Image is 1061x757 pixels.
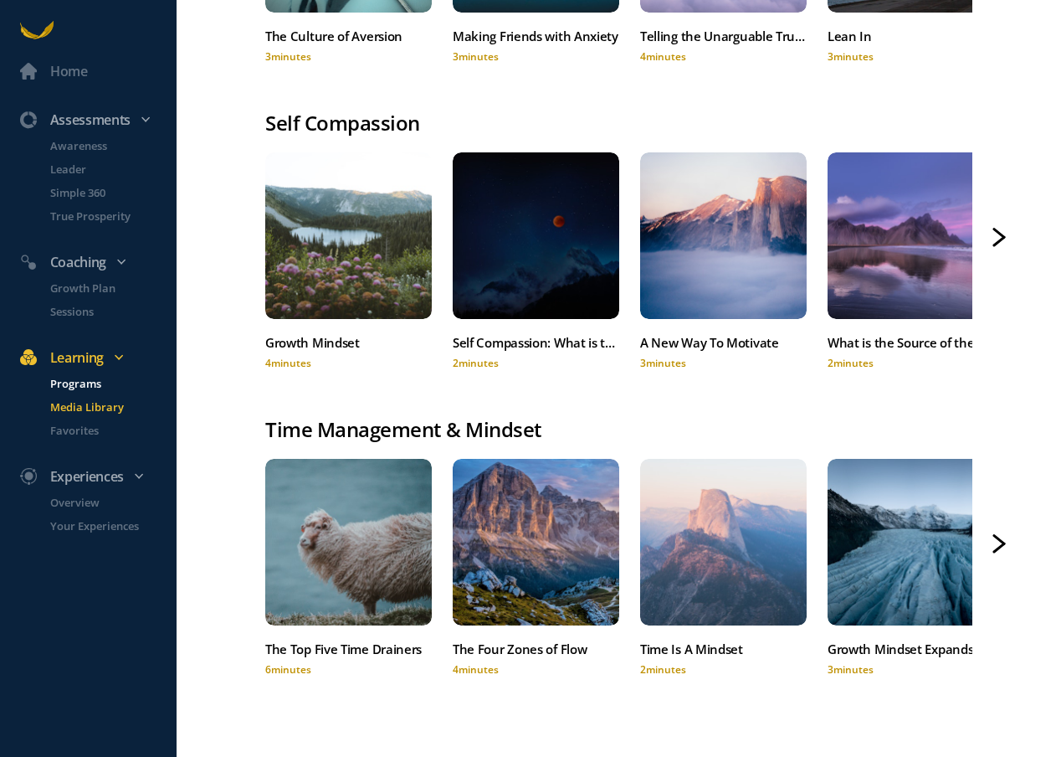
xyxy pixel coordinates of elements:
a: True Prosperity [30,208,177,224]
div: 2 minutes [828,356,994,370]
div: A New Way To Motivate [640,332,807,353]
div: Learning [10,347,183,368]
a: Your Experiences [30,518,177,534]
div: Time Is A Mindset [640,638,807,660]
div: Coaching [10,251,183,273]
div: Time Management & Mindset [265,414,972,445]
div: 3 minutes [265,49,432,64]
div: Self Compassion [265,107,972,139]
div: 4 minutes [453,662,619,677]
div: Self Compassion: What is the Inner Critic [453,332,619,353]
a: Overview [30,494,177,511]
div: The Top Five Time Drainers [265,638,432,660]
a: Awareness [30,137,177,154]
p: Media Library [50,399,173,415]
p: Growth Plan [50,280,173,296]
p: Simple 360 [50,184,173,201]
div: The Culture of Aversion [265,25,432,47]
div: Growth Mindset [265,332,432,353]
div: Assessments [10,109,183,131]
p: Your Experiences [50,518,173,534]
div: Making Friends with Anxiety [453,25,619,47]
div: 6 minutes [265,662,432,677]
div: 3 minutes [453,49,619,64]
a: Programs [30,375,177,392]
div: Lean In [828,25,994,47]
a: Simple 360 [30,184,177,201]
p: Favorites [50,422,173,439]
a: Sessions [30,303,177,320]
a: Media Library [30,399,177,415]
div: 3 minutes [828,662,994,677]
a: Growth Plan [30,280,177,296]
div: The Four Zones of Flow [453,638,619,660]
p: Awareness [50,137,173,154]
div: Telling the Unarguable Truth [640,25,807,47]
p: Programs [50,375,173,392]
div: Experiences [10,466,183,487]
div: 2 minutes [453,356,619,370]
p: Overview [50,494,173,511]
div: Home [50,60,88,82]
div: What is the Source of the Inner Critic [828,332,994,353]
a: Favorites [30,422,177,439]
div: 4 minutes [640,49,807,64]
p: Leader [50,161,173,178]
div: Growth Mindset Expands Time [828,638,994,660]
p: True Prosperity [50,208,173,224]
div: 3 minutes [828,49,994,64]
div: 2 minutes [640,662,807,677]
div: 4 minutes [265,356,432,370]
p: Sessions [50,303,173,320]
a: Leader [30,161,177,178]
div: 3 minutes [640,356,807,370]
